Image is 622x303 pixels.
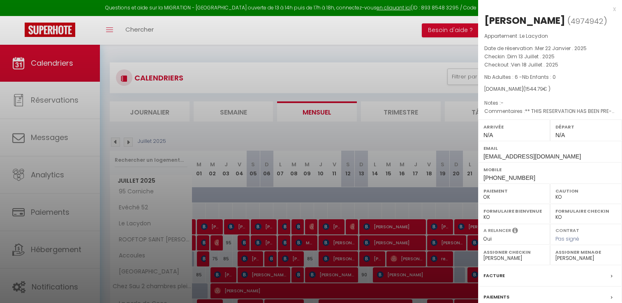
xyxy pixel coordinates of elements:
span: Nb Adultes : 6 - [484,73,556,80]
label: Départ [555,123,617,131]
label: Arrivée [483,123,545,131]
div: [DOMAIN_NAME] [484,85,616,93]
label: Mobile [483,165,617,174]
span: Pas signé [555,235,579,242]
iframe: LiveChat chat widget [587,269,622,303]
span: 1544.79 [525,85,543,92]
span: N/A [555,132,565,138]
span: Ven 18 Juillet . 2025 [511,61,558,68]
span: N/A [483,132,493,138]
p: Notes : [484,99,616,107]
label: Email [483,144,617,152]
span: Dim 13 Juillet . 2025 [507,53,555,60]
span: Nb Enfants : 0 [522,73,556,80]
span: Le Lacydon [520,32,548,39]
label: Paiement [483,187,545,195]
label: Facture [483,271,505,280]
label: Formulaire Bienvenue [483,207,545,215]
p: Appartement : [484,32,616,40]
label: Formulaire Checkin [555,207,617,215]
span: [EMAIL_ADDRESS][DOMAIN_NAME] [483,153,581,160]
label: Caution [555,187,617,195]
p: Checkout : [484,61,616,69]
p: Date de réservation : [484,44,616,53]
span: - [501,99,504,106]
label: Contrat [555,227,579,232]
span: ( € ) [523,85,550,92]
label: Paiements [483,293,509,301]
label: A relancer [483,227,511,234]
div: x [478,4,616,14]
span: [PHONE_NUMBER] [483,174,535,181]
label: Assigner Checkin [483,248,545,256]
p: Commentaires : [484,107,616,115]
i: Sélectionner OUI si vous souhaiter envoyer les séquences de messages post-checkout [512,227,518,236]
span: Mer 22 Janvier . 2025 [535,45,587,52]
div: [PERSON_NAME] [484,14,565,27]
label: Assigner Menage [555,248,617,256]
span: ( ) [567,15,607,27]
p: Checkin : [484,53,616,61]
span: 4974942 [571,16,604,26]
